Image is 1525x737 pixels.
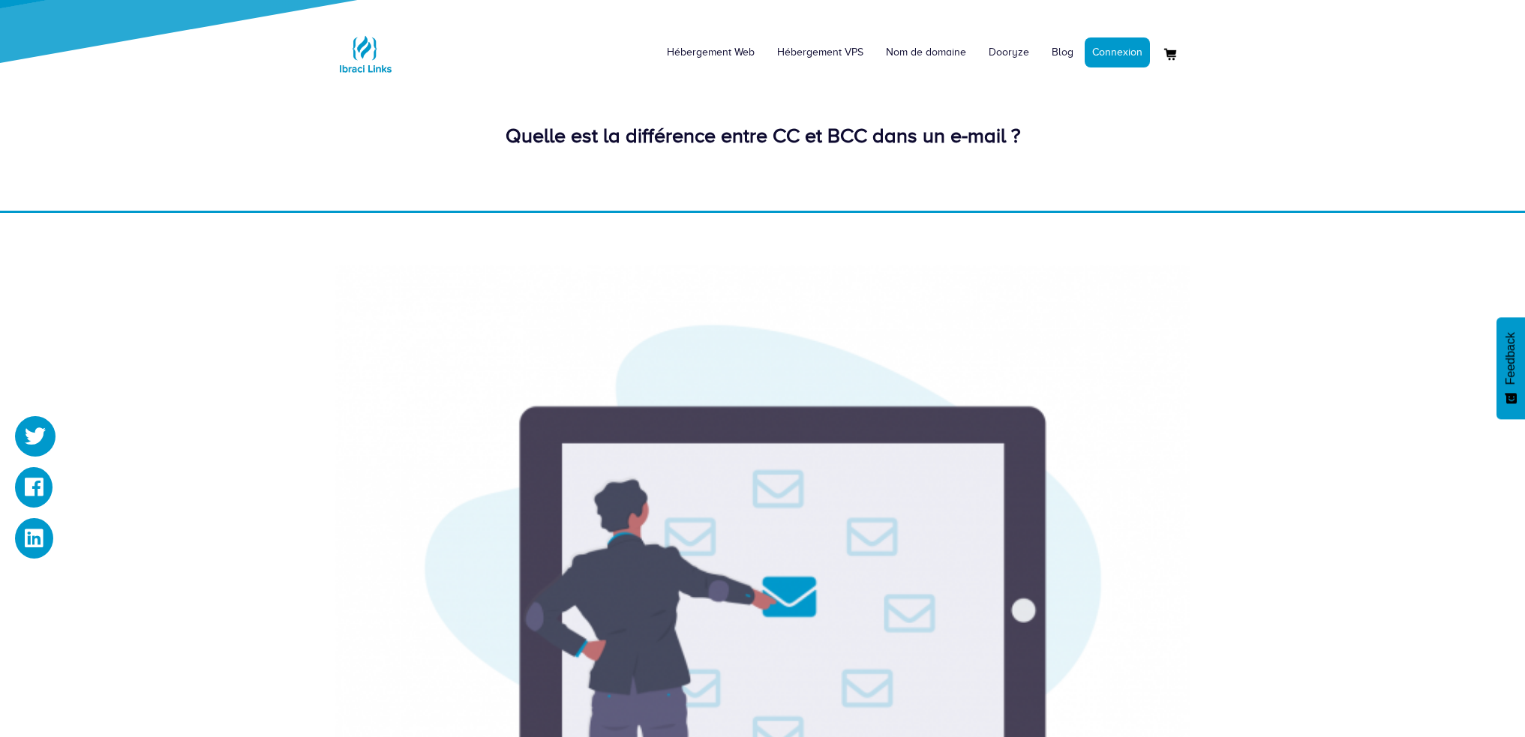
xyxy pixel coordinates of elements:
img: Logo Ibraci Links [335,24,395,84]
a: Dooryze [977,30,1040,75]
a: Hébergement VPS [766,30,875,75]
a: Blog [1040,30,1085,75]
a: Connexion [1085,37,1150,67]
button: Feedback - Afficher l’enquête [1496,317,1525,419]
a: Logo Ibraci Links [335,11,395,84]
a: Nom de domaine [875,30,977,75]
a: Hébergement Web [656,30,766,75]
span: Feedback [1504,332,1517,385]
div: Quelle est la différence entre CC et BCC dans un e-mail ? [335,121,1190,151]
